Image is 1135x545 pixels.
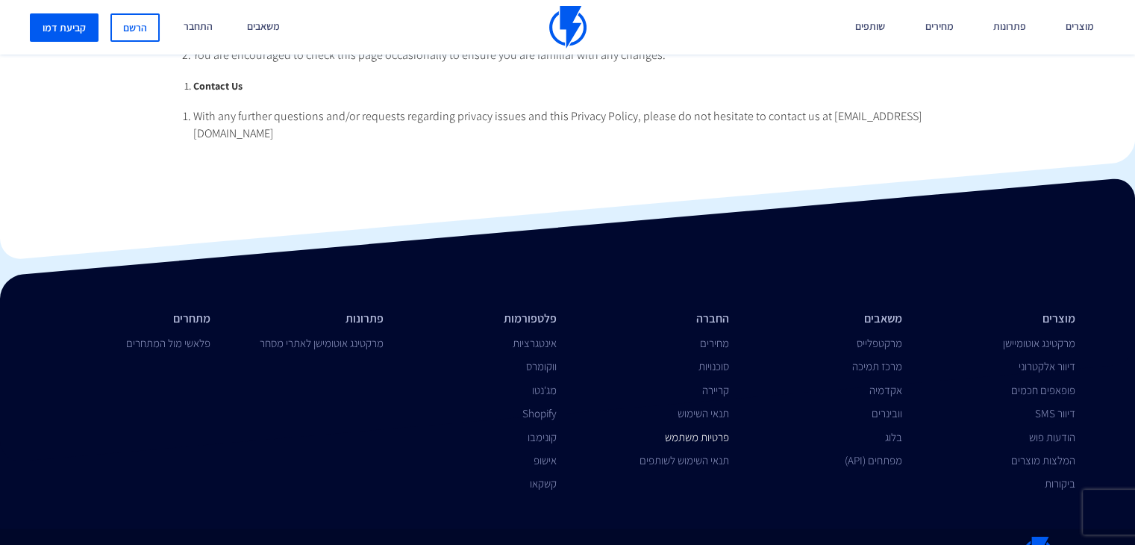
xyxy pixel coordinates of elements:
a: פלאשי מול המתחרים [126,336,210,350]
a: דיוור SMS [1035,406,1075,420]
li: פתרונות [233,311,384,328]
li: מוצרים [925,311,1075,328]
a: דיוור אלקטרוני [1019,359,1075,373]
a: קונימבו [528,430,557,444]
a: מרקטינג אוטומישן לאתרי מסחר [260,336,384,350]
a: אקדמיה [869,383,902,397]
li: פלטפורמות [406,311,557,328]
a: הרשם [110,13,160,42]
a: ביקורות [1045,476,1075,490]
a: הודעות פוש [1029,430,1075,444]
a: קביעת דמו [30,13,99,42]
a: מג'נטו [532,383,557,397]
span: You are encouraged to check this page occasionally to ensure you are familiar with any changes. [193,47,666,63]
a: פרטיות משתמש [665,430,729,444]
a: תנאי השימוש [678,406,729,420]
a: מחירים [700,336,729,350]
a: מרקטפלייס [857,336,902,350]
span: With any further questions and/or requests regarding privacy issues and this Privacy Policy, plea... [193,108,922,141]
a: המלצות מוצרים [1011,453,1075,467]
a: תנאי השימוש לשותפים [640,453,729,467]
a: קשקאו [530,476,557,490]
li: מתחרים [60,311,210,328]
a: פופאפים חכמים [1011,383,1075,397]
a: קריירה [702,383,729,397]
a: אישופ [534,453,557,467]
a: מרכז תמיכה [852,359,902,373]
a: בלוג [885,430,902,444]
a: אינטגרציות [513,336,557,350]
a: וובינרים [872,406,902,420]
strong: Contact Us [193,79,243,93]
a: Shopify [522,406,557,420]
a: ווקומרס [526,359,557,373]
a: מפתחים (API) [845,453,902,467]
a: סוכנויות [698,359,729,373]
li: משאבים [751,311,902,328]
li: החברה [579,311,730,328]
a: מרקטינג אוטומיישן [1003,336,1075,350]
